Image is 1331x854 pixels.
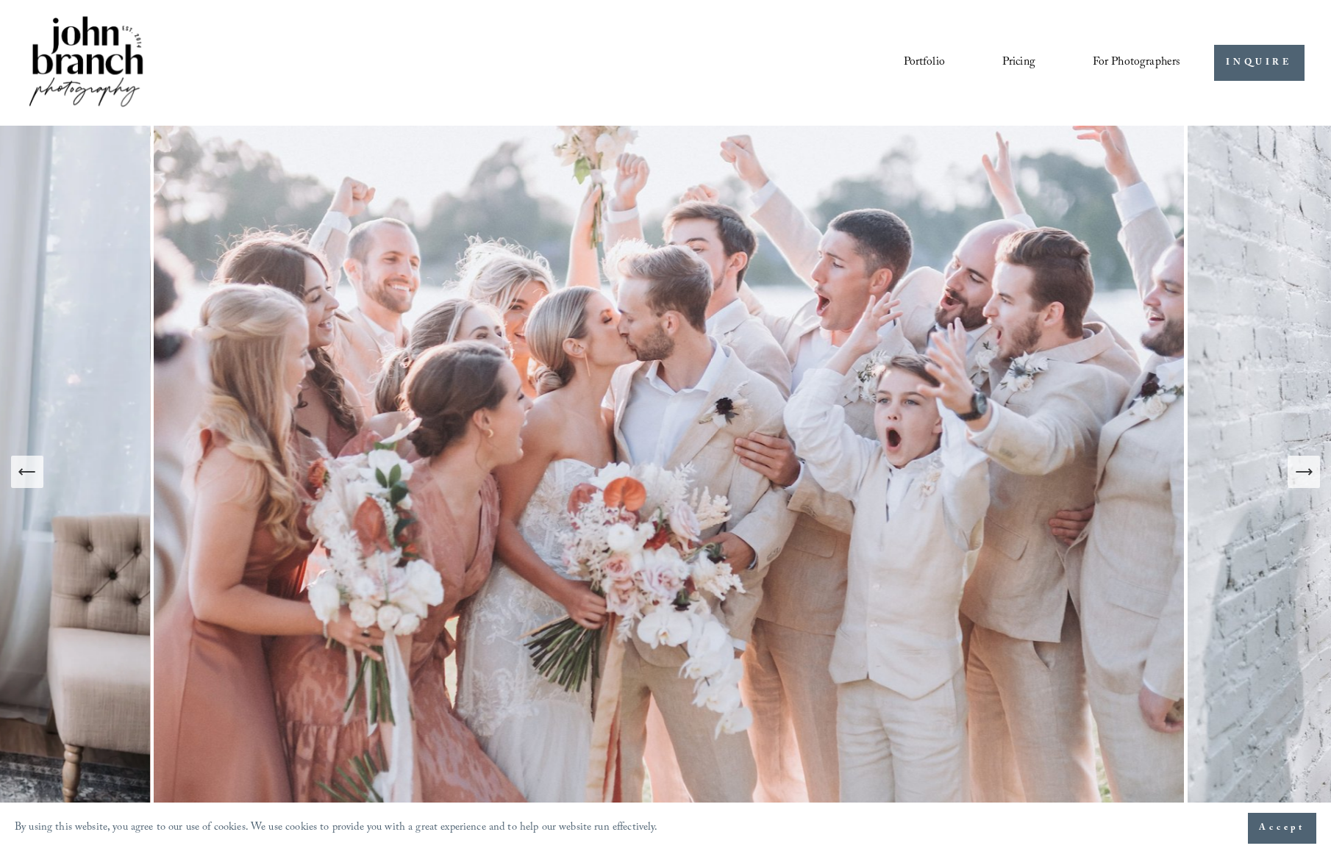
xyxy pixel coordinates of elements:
[1002,50,1035,75] a: Pricing
[151,126,1188,817] img: A wedding party celebrating outdoors, featuring a bride and groom kissing amidst cheering bridesm...
[1214,45,1305,81] a: INQUIRE
[1288,456,1320,488] button: Next Slide
[11,456,43,488] button: Previous Slide
[1093,51,1181,74] span: For Photographers
[1248,813,1316,844] button: Accept
[1093,50,1181,75] a: folder dropdown
[15,818,658,839] p: By using this website, you agree to our use of cookies. We use cookies to provide you with a grea...
[1259,821,1305,836] span: Accept
[26,13,146,112] img: John Branch IV Photography
[904,50,945,75] a: Portfolio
